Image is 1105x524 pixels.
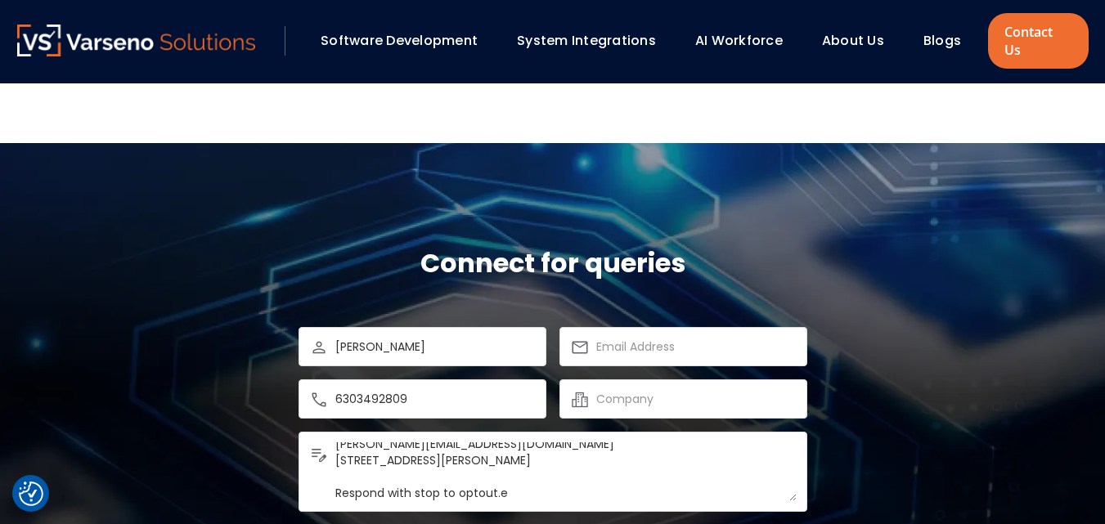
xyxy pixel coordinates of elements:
div: About Us [814,27,907,55]
img: Revisit consent button [19,481,43,506]
h2: Connect for queries [420,245,685,281]
div: AI Workforce [687,27,806,55]
a: AI Workforce [695,31,783,50]
img: call-icon.png [309,390,329,410]
a: About Us [822,31,884,50]
input: Phone [335,389,536,409]
img: edit-icon.png [309,443,329,463]
a: System Integrations [517,31,656,50]
img: Varseno Solutions – Product Engineering & IT Services [17,25,256,56]
div: System Integrations [509,27,679,55]
div: Blogs [915,27,984,55]
div: Software Development [312,27,501,55]
img: mail-icon.png [570,338,590,357]
a: Blogs [923,31,961,50]
input: Name [335,337,536,356]
input: Email Address [596,337,797,356]
a: Software Development [321,31,478,50]
input: Company [596,389,797,409]
img: company-icon.png [570,390,590,410]
textarea: Message [335,442,797,501]
a: Contact Us [988,13,1088,69]
a: Varseno Solutions – Product Engineering & IT Services [17,25,256,57]
img: person-icon.png [309,338,329,357]
button: Cookie Settings [19,481,43,506]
